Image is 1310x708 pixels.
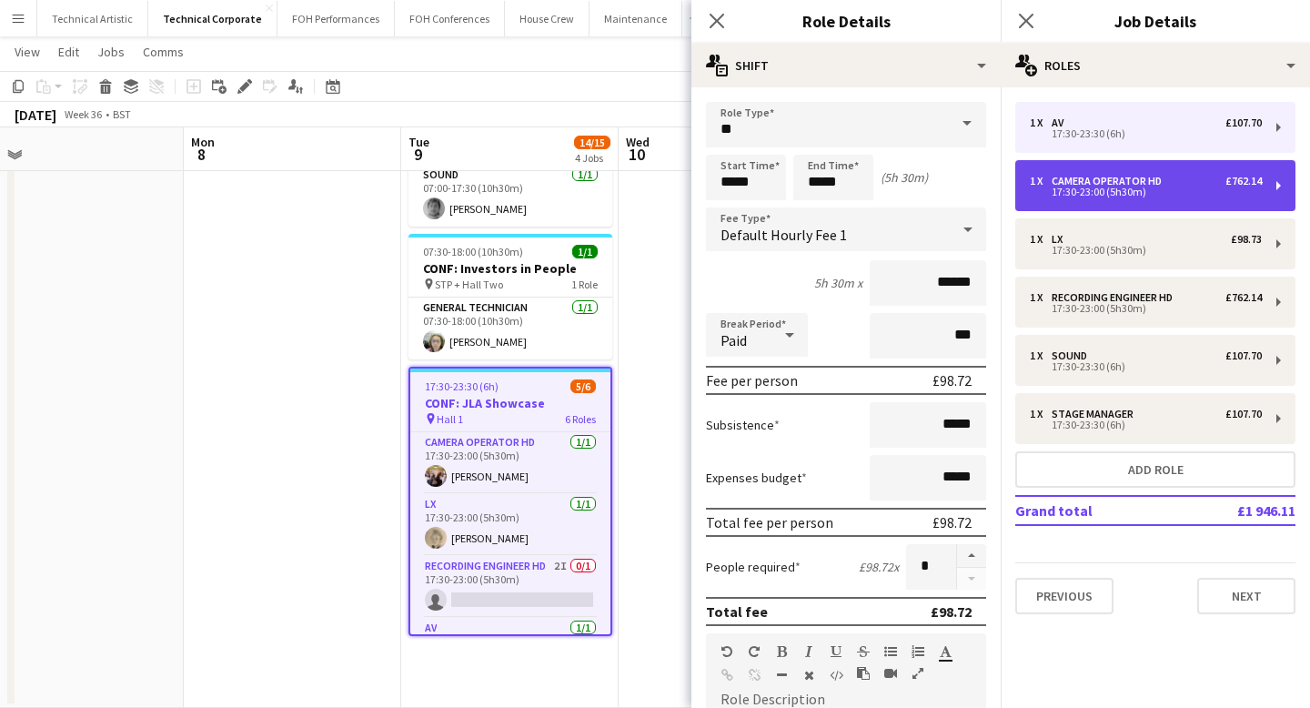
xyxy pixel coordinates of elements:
div: £107.70 [1225,408,1262,420]
h3: Role Details [691,9,1001,33]
span: 17:30-23:30 (6h) [425,379,499,393]
span: Tue [408,134,429,150]
span: Mon [191,134,215,150]
app-card-role: Recording Engineer HD2I0/117:30-23:00 (5h30m) [410,556,610,618]
button: Increase [957,544,986,568]
button: Italic [802,644,815,659]
div: 1 x [1030,116,1052,129]
div: BST [113,107,131,121]
app-card-role: Sound1/107:00-17:30 (10h30m)[PERSON_NAME] [408,165,612,227]
div: 1 x [1030,233,1052,246]
div: Recording Engineer HD [1052,291,1180,304]
span: 1 Role [571,278,598,291]
h3: CONF: JLA Showcase [410,395,610,411]
span: Default Hourly Fee 1 [720,226,847,244]
div: Total fee [706,602,768,621]
span: STP + Hall Two [435,278,503,291]
div: 5h 30m x [814,275,862,291]
button: Add role [1015,451,1295,488]
app-card-role: AV1/117:30-23:30 (6h) [410,618,610,680]
div: 4 Jobs [575,151,610,165]
button: HTML Code [830,668,842,683]
div: AV [1052,116,1071,129]
div: 1 x [1030,408,1052,420]
button: Bold [775,644,788,659]
div: LX [1052,233,1070,246]
div: 17:30-23:00 (5h30m) [1030,304,1262,313]
a: Edit [51,40,86,64]
button: Clear Formatting [802,668,815,683]
button: Text Color [939,644,952,659]
h3: Job Details [1001,9,1310,33]
span: Edit [58,44,79,60]
div: Stage Manager [1052,408,1141,420]
div: Sound [1052,349,1094,362]
div: £98.72 x [859,559,899,575]
div: 1 x [1030,175,1052,187]
div: 1 x [1030,291,1052,304]
button: Strikethrough [857,644,870,659]
span: Jobs [97,44,125,60]
span: 1/1 [572,245,598,258]
span: 9 [406,144,429,165]
div: £107.70 [1225,116,1262,129]
div: 17:30-23:00 (5h30m) [1030,246,1262,255]
button: Maintenance [589,1,682,36]
div: 17:30-23:30 (6h) [1030,129,1262,138]
button: FOH Performances [277,1,395,36]
button: Horizontal Line [775,668,788,683]
button: Unordered List [884,644,897,659]
div: £762.14 [1225,291,1262,304]
div: £98.72 [931,602,972,621]
div: £98.72 [932,371,972,389]
button: Technical Artistic [37,1,148,36]
div: (5h 30m) [881,169,928,186]
button: Ordered List [912,644,924,659]
a: Comms [136,40,191,64]
span: 6 Roles [565,412,596,426]
span: Hall 1 [437,412,463,426]
button: Technical Corporate [148,1,277,36]
app-card-role: LX1/117:30-23:00 (5h30m)[PERSON_NAME] [410,494,610,556]
div: £107.70 [1225,349,1262,362]
div: Roles [1001,44,1310,87]
td: £1 946.11 [1181,496,1295,525]
app-card-role: Camera Operator HD1/117:30-23:00 (5h30m)[PERSON_NAME] [410,432,610,494]
button: Insert video [884,666,897,681]
app-card-role: General Technician1/107:30-18:00 (10h30m)[PERSON_NAME] [408,298,612,359]
button: FOH Conferences [395,1,505,36]
span: 10 [623,144,650,165]
button: Next [1197,578,1295,614]
label: Expenses budget [706,470,807,486]
span: Wed [626,134,650,150]
button: Underline [830,644,842,659]
button: Fullscreen [912,666,924,681]
span: 14/15 [574,136,610,149]
div: Camera Operator HD [1052,175,1169,187]
td: Grand total [1015,496,1181,525]
div: Shift [691,44,1001,87]
span: Week 36 [60,107,106,121]
app-job-card: 17:30-23:30 (6h)5/6CONF: JLA Showcase Hall 16 RolesCamera Operator HD1/117:30-23:00 (5h30m)[PERSO... [408,367,612,636]
button: Paste as plain text [857,666,870,681]
div: Total fee per person [706,513,833,531]
div: 17:30-23:30 (6h) [1030,362,1262,371]
a: Jobs [90,40,132,64]
app-job-card: 07:30-18:00 (10h30m)1/1CONF: Investors in People STP + Hall Two1 RoleGeneral Technician1/107:30-1... [408,234,612,359]
div: [DATE] [15,106,56,124]
span: 5/6 [570,379,596,393]
button: House Crew [505,1,589,36]
span: View [15,44,40,60]
div: £762.14 [1225,175,1262,187]
button: Previous [1015,578,1113,614]
div: £98.73 [1231,233,1262,246]
div: 17:30-23:00 (5h30m) [1030,187,1262,197]
div: Fee per person [706,371,798,389]
a: View [7,40,47,64]
button: Redo [748,644,761,659]
span: Comms [143,44,184,60]
span: 07:30-18:00 (10h30m) [423,245,523,258]
div: 1 x [1030,349,1052,362]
